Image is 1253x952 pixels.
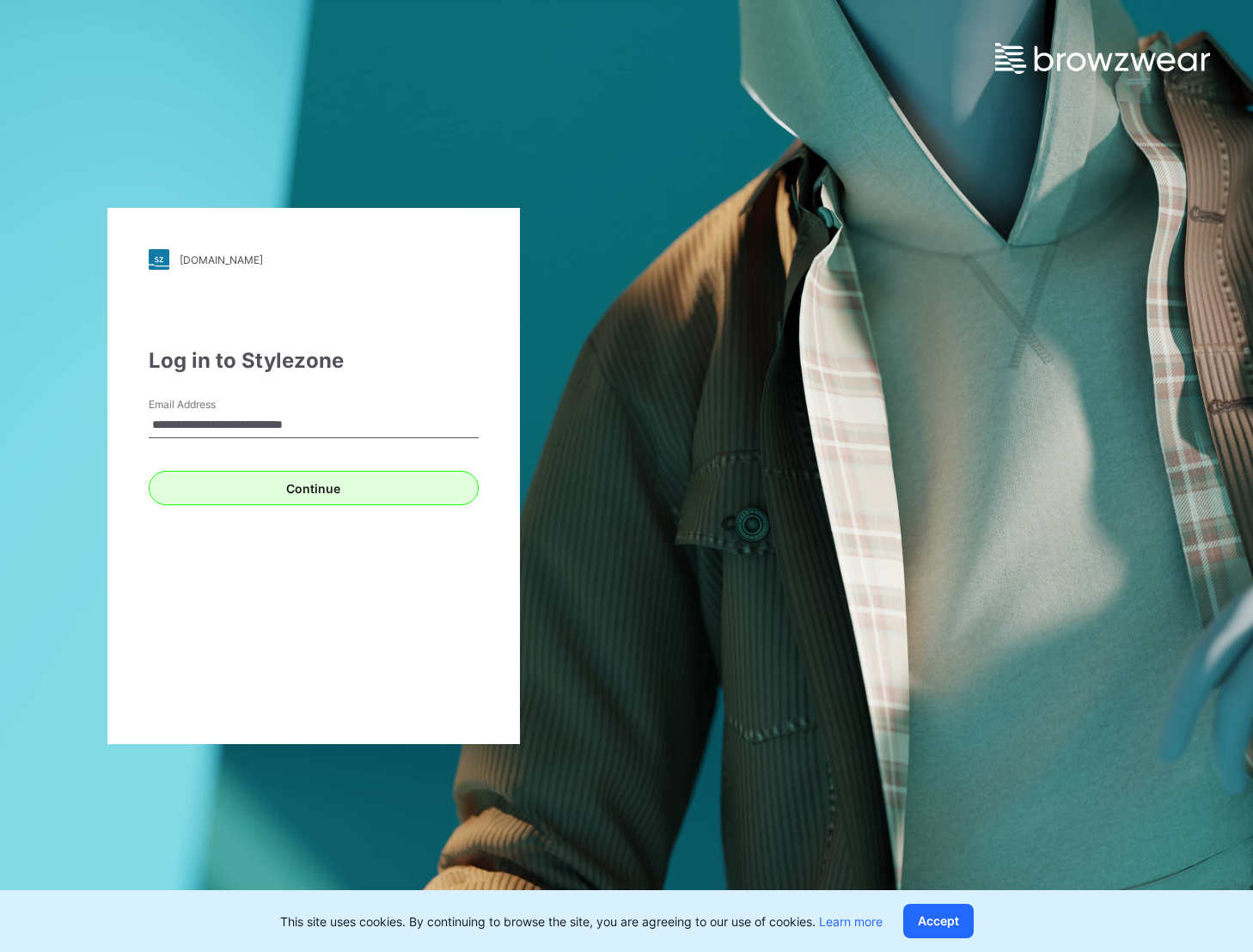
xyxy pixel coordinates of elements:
[149,249,169,270] img: stylezone-logo.562084cfcfab977791bfbf7441f1a819.svg
[819,914,883,929] a: Learn more
[995,43,1210,74] img: browzwear-logo.e42bd6dac1945053ebaf764b6aa21510.svg
[149,471,479,505] button: Continue
[180,253,263,266] div: [DOMAIN_NAME]
[903,904,974,938] button: Accept
[149,397,269,412] label: Email Address
[280,912,883,931] p: This site uses cookies. By continuing to browse the site, you are agreeing to our use of cookies.
[149,345,479,376] div: Log in to Stylezone
[149,249,479,270] a: [DOMAIN_NAME]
